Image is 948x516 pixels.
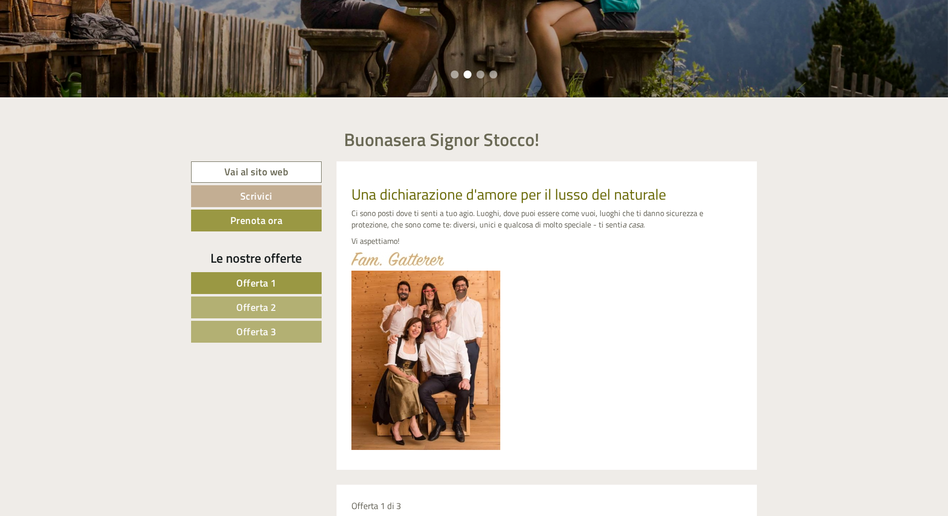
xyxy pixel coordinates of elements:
a: Vai al sito web [191,161,322,183]
img: image [351,252,444,266]
span: Offerta 1 di 3 [351,499,401,513]
img: image [351,271,500,450]
p: Ci sono posti dove ti senti a tuo agio. Luoghi, dove puoi essere come vuoi, luoghi che ti danno s... [351,208,743,230]
div: Le nostre offerte [191,249,322,267]
h1: Buonasera Signor Stocco! [344,130,540,149]
em: casa [628,219,643,230]
span: Offerta 2 [236,299,276,315]
a: Scrivici [191,185,322,207]
span: Una dichiarazione d'amore per il lusso del naturale [351,183,666,206]
span: Offerta 1 [236,275,276,291]
a: Prenota ora [191,210,322,231]
span: Offerta 3 [236,324,276,339]
p: Vi aspettiamo! [351,235,743,247]
em: a [622,219,626,230]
